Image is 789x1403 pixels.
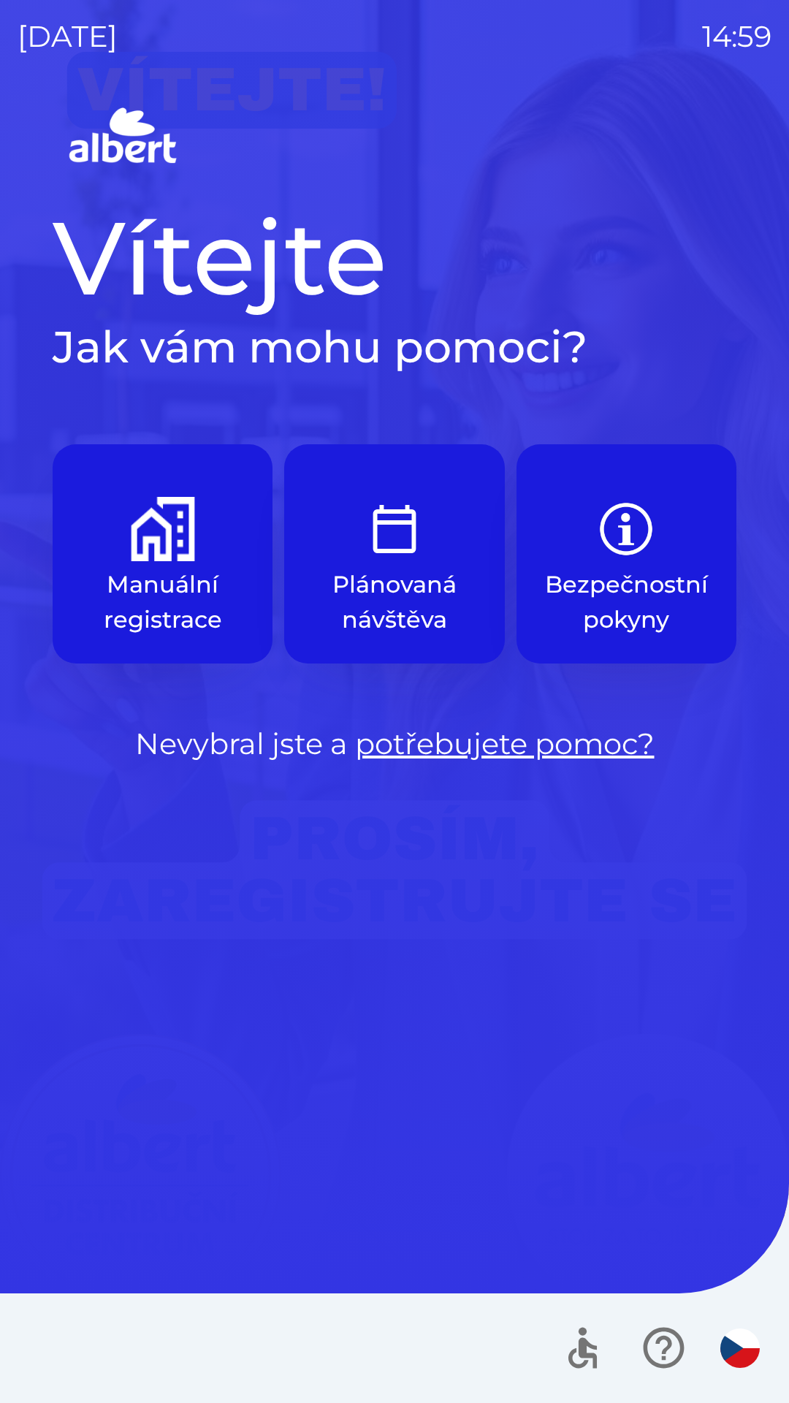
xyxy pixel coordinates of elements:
[53,196,736,320] h1: Vítejte
[88,567,237,637] p: Manuální registrace
[594,497,658,561] img: b85e123a-dd5f-4e82-bd26-90b222bbbbcf.png
[284,444,504,664] button: Plánovaná návštěva
[702,15,771,58] p: 14:59
[18,15,118,58] p: [DATE]
[319,567,469,637] p: Plánovaná návštěva
[53,722,736,766] p: Nevybral jste a
[131,497,195,561] img: d73f94ca-8ab6-4a86-aa04-b3561b69ae4e.png
[355,726,655,761] a: potřebujete pomoc?
[362,497,427,561] img: e9efe3d3-6003-445a-8475-3fd9a2e5368f.png
[517,444,736,664] button: Bezpečnostní pokyny
[53,320,736,374] h2: Jak vám mohu pomoci?
[720,1328,760,1368] img: cs flag
[545,567,708,637] p: Bezpečnostní pokyny
[53,102,736,172] img: Logo
[53,444,272,664] button: Manuální registrace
